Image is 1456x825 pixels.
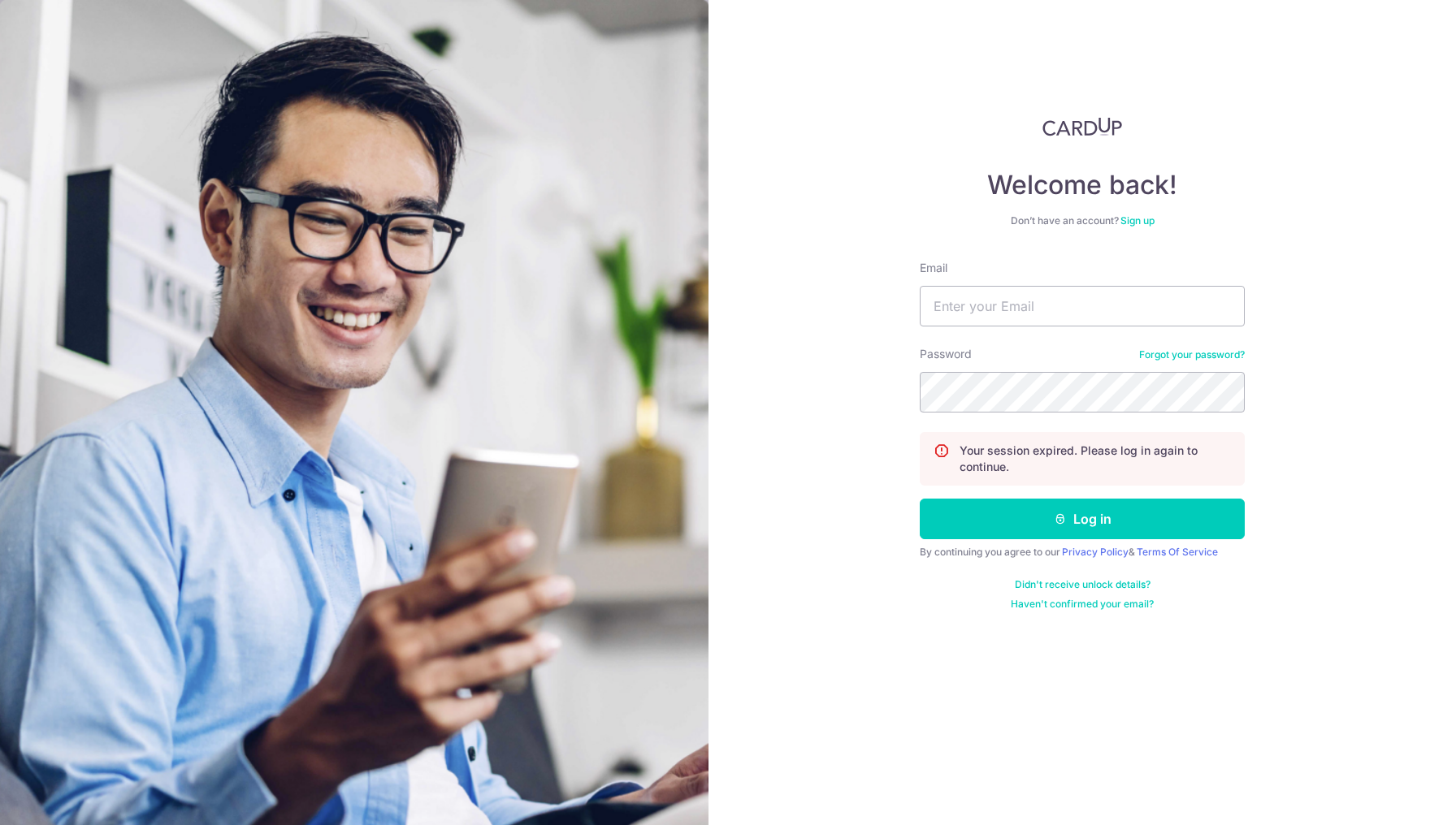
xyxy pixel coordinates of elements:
a: Haven't confirmed your email? [1011,598,1154,611]
div: Don’t have an account? [920,214,1245,227]
h4: Welcome back! [920,169,1245,201]
a: Sign up [1120,214,1155,227]
a: Privacy Policy [1062,546,1129,558]
a: Forgot your password? [1139,348,1245,361]
label: Email [920,260,947,276]
a: Terms Of Service [1137,546,1218,558]
img: CardUp Logo [1042,117,1122,136]
div: By continuing you agree to our & [920,546,1245,559]
p: Your session expired. Please log in again to continue. [960,443,1231,475]
a: Didn't receive unlock details? [1015,578,1150,591]
label: Password [920,346,972,362]
input: Enter your Email [920,286,1245,326]
button: Log in [920,499,1245,539]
